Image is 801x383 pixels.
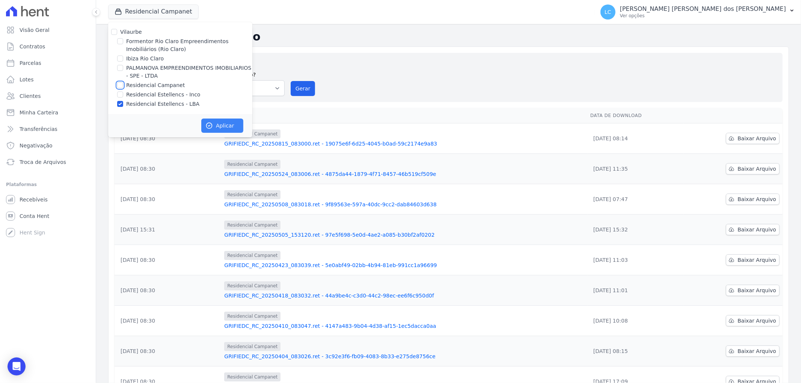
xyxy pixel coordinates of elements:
button: LC [PERSON_NAME] [PERSON_NAME] dos [PERSON_NAME] Ver opções [594,2,801,23]
span: Residencial Campanet [224,251,281,260]
div: Open Intercom Messenger [8,357,26,375]
a: GRIFIEDC_RC_20250404_083026.ret - 3c92e3f6-fb09-4083-8b33-e275de8756ce [224,353,584,360]
span: Lotes [20,76,34,83]
span: Contratos [20,43,45,50]
span: Baixar Arquivo [738,287,776,294]
span: Baixar Arquivo [738,135,776,142]
td: [DATE] 11:03 [587,245,683,275]
td: [DATE] 08:30 [115,306,221,336]
a: GRIFIEDC_RC_20250410_083047.ret - 4147a483-9b04-4d38-af15-1ec5dacca0aa [224,322,584,330]
td: [DATE] 08:14 [587,123,683,154]
label: Residencial Estellencs - LBA [126,100,199,108]
span: Baixar Arquivo [738,226,776,233]
td: [DATE] 08:30 [115,184,221,215]
label: Residencial Campanet [126,81,185,89]
p: [PERSON_NAME] [PERSON_NAME] dos [PERSON_NAME] [620,5,786,13]
span: Visão Geral [20,26,50,34]
span: Negativação [20,142,53,149]
span: Residencial Campanet [224,190,281,199]
td: [DATE] 11:35 [587,154,683,184]
td: [DATE] 15:32 [587,215,683,245]
span: Baixar Arquivo [738,347,776,355]
span: Recebíveis [20,196,48,203]
th: Arquivo [221,108,587,123]
a: Troca de Arquivos [3,155,93,170]
span: Residencial Campanet [224,342,281,351]
a: Baixar Arquivo [726,345,780,357]
a: Visão Geral [3,23,93,38]
label: Formentor Rio Claro Empreendimentos Imobiliários (Rio Claro) [126,38,252,53]
button: Aplicar [201,119,243,133]
span: LC [605,9,611,15]
span: Troca de Arquivos [20,158,66,166]
td: [DATE] 08:15 [587,336,683,366]
button: Gerar [291,81,315,96]
a: Baixar Arquivo [726,133,780,144]
a: Baixar Arquivo [726,224,780,235]
td: [DATE] 08:30 [115,154,221,184]
a: GRIFIEDC_RC_20250508_083018.ret - 9f89563e-597a-40dc-9cc2-dab84603d638 [224,201,584,208]
td: [DATE] 08:30 [115,245,221,275]
label: PALMANOVA EMPREENDIMENTOS IMOBILIARIOS - SPE - LTDA [126,64,252,80]
a: Baixar Arquivo [726,194,780,205]
a: Transferências [3,122,93,137]
a: GRIFIEDC_RC_20250423_083039.ret - 5e0abf49-02bb-4b94-81eb-991cc1a96699 [224,261,584,269]
span: Parcelas [20,59,41,67]
td: [DATE] 07:47 [587,184,683,215]
a: Negativação [3,138,93,153]
span: Clientes [20,92,41,100]
span: Residencial Campanet [224,129,281,138]
a: Lotes [3,72,93,87]
a: GRIFIEDC_RC_20250418_083032.ret - 44a9be4c-c3d0-44c2-98ec-ee6f6c950d0f [224,292,584,299]
span: Residencial Campanet [224,221,281,230]
a: Contratos [3,39,93,54]
h2: Exportações de Retorno [108,30,789,44]
span: Residencial Campanet [224,312,281,321]
span: Residencial Campanet [224,281,281,290]
label: Vilaurbe [120,29,142,35]
a: GRIFIEDC_RC_20250524_083006.ret - 4875da44-1879-4f71-8457-46b519cf509e [224,170,584,178]
td: [DATE] 08:30 [115,275,221,306]
p: Ver opções [620,13,786,19]
span: Residencial Campanet [224,160,281,169]
td: [DATE] 15:31 [115,215,221,245]
a: GRIFIEDC_RC_20250505_153120.ret - 97e5f698-5e0d-4ae2-a085-b30bf2af0202 [224,231,584,239]
a: Baixar Arquivo [726,315,780,326]
td: [DATE] 08:30 [115,123,221,154]
a: GRIFIEDC_RC_20250815_083000.ret - 19075e6f-6d25-4045-b0ad-59c2174e9a83 [224,140,584,147]
span: Baixar Arquivo [738,195,776,203]
span: Baixar Arquivo [738,256,776,264]
button: Residencial Campanet [108,5,199,19]
td: [DATE] 10:08 [587,306,683,336]
span: Baixar Arquivo [738,317,776,324]
div: Plataformas [6,180,90,189]
a: Baixar Arquivo [726,163,780,174]
span: Minha Carteira [20,109,58,116]
a: Minha Carteira [3,105,93,120]
label: Residencial Estellencs - Inco [126,91,201,99]
a: Parcelas [3,56,93,71]
a: Baixar Arquivo [726,285,780,296]
a: Recebíveis [3,192,93,207]
a: Clientes [3,89,93,104]
span: Residencial Campanet [224,372,281,381]
span: Transferências [20,125,57,133]
span: Conta Hent [20,212,49,220]
a: Conta Hent [3,209,93,224]
span: Baixar Arquivo [738,165,776,173]
th: Data de Download [587,108,683,123]
label: Ibiza Rio Claro [126,55,164,63]
a: Baixar Arquivo [726,254,780,266]
td: [DATE] 08:30 [115,336,221,366]
td: [DATE] 11:01 [587,275,683,306]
